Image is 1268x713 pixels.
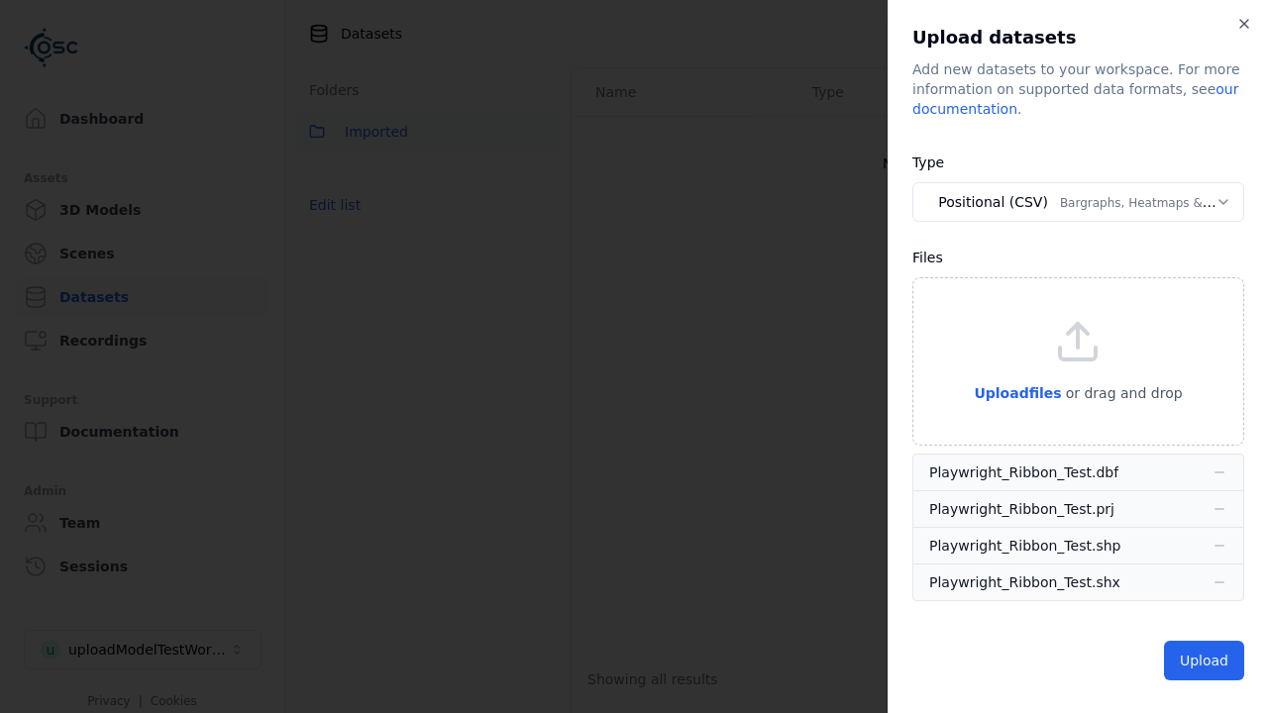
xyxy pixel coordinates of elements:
[912,24,1244,51] h2: Upload datasets
[912,250,943,265] label: Files
[974,385,1061,401] span: Upload files
[1164,641,1244,680] button: Upload
[929,499,1114,519] div: Playwright_Ribbon_Test.prj
[929,462,1118,482] div: Playwright_Ribbon_Test.dbf
[929,536,1120,556] div: Playwright_Ribbon_Test.shp
[912,154,944,170] label: Type
[1062,381,1183,405] p: or drag and drop
[912,59,1244,119] div: Add new datasets to your workspace. For more information on supported data formats, see .
[929,572,1120,592] div: Playwright_Ribbon_Test.shx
